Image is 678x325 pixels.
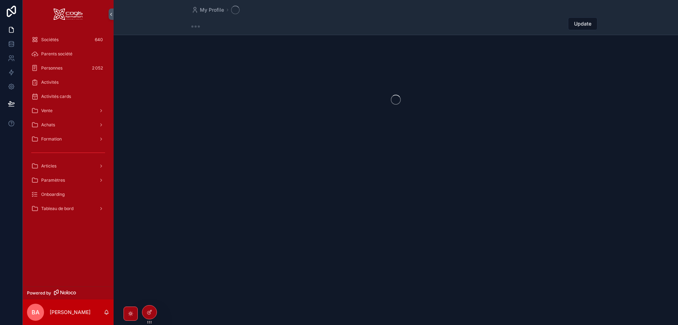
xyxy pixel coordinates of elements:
[27,104,109,117] a: Vente
[574,20,591,27] span: Update
[23,28,114,224] div: scrollable content
[27,119,109,131] a: Achats
[27,62,109,75] a: Personnes2 052
[50,309,91,316] p: [PERSON_NAME]
[27,290,51,296] span: Powered by
[41,206,73,211] span: Tableau de bord
[27,33,109,46] a: Sociétés640
[27,202,109,215] a: Tableau de bord
[27,76,109,89] a: Activités
[41,136,62,142] span: Formation
[200,6,224,13] span: My Profile
[23,286,114,299] a: Powered by
[41,163,56,169] span: Articles
[41,65,62,71] span: Personnes
[191,6,224,13] a: My Profile
[41,108,53,114] span: Vente
[41,94,71,99] span: Activités cards
[568,17,597,30] button: Update
[27,90,109,103] a: Activités cards
[41,177,65,183] span: Paramètres
[90,64,105,72] div: 2 052
[41,122,55,128] span: Achats
[41,37,59,43] span: Sociétés
[27,174,109,187] a: Paramètres
[41,192,65,197] span: Onboarding
[93,35,105,44] div: 640
[27,188,109,201] a: Onboarding
[54,9,83,20] img: App logo
[27,133,109,145] a: Formation
[32,308,39,316] span: BA
[41,79,59,85] span: Activités
[27,160,109,172] a: Articles
[27,48,109,60] a: Parents société
[41,51,72,57] span: Parents société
